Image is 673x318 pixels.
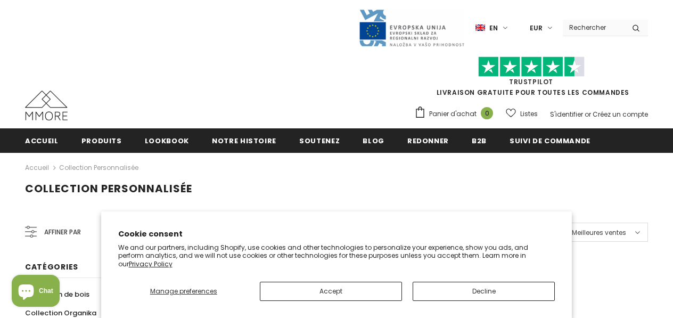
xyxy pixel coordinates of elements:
a: TrustPilot [509,77,553,86]
a: Accueil [25,161,49,174]
a: Blog [363,128,384,152]
span: or [585,110,591,119]
span: EUR [530,23,543,34]
input: Search Site [563,20,624,35]
button: Accept [260,282,402,301]
a: Javni Razpis [358,23,465,32]
p: We and our partners, including Shopify, use cookies and other technologies to personalize your ex... [118,243,555,268]
span: soutenez [299,136,340,146]
img: Cas MMORE [25,91,68,120]
a: Accueil [25,128,59,152]
a: Notre histoire [212,128,276,152]
a: Produits [81,128,122,152]
a: Collection personnalisée [59,163,138,172]
button: Decline [413,282,555,301]
a: Suivi de commande [510,128,590,152]
inbox-online-store-chat: Shopify online store chat [9,275,63,309]
span: Collection Organika [25,308,96,318]
h2: Cookie consent [118,229,555,240]
span: Affiner par [44,226,81,238]
span: Collection personnalisée [25,181,192,196]
span: Listes [520,109,538,119]
a: Redonner [407,128,449,152]
a: Privacy Policy [129,259,173,268]
span: LIVRAISON GRATUITE POUR TOUTES LES COMMANDES [414,61,648,97]
a: Panier d'achat 0 [414,106,498,122]
span: Meilleures ventes [572,227,626,238]
button: Manage preferences [118,282,249,301]
img: i-lang-1.png [475,23,485,32]
span: Blog [363,136,384,146]
span: Accueil [25,136,59,146]
a: soutenez [299,128,340,152]
img: Javni Razpis [358,9,465,47]
a: Créez un compte [593,110,648,119]
span: Catégories [25,262,78,272]
a: Listes [506,104,538,123]
span: Panier d'achat [429,109,477,119]
span: Notre histoire [212,136,276,146]
span: Manage preferences [150,287,217,296]
span: Suivi de commande [510,136,590,146]
span: en [489,23,498,34]
span: Lookbook [145,136,189,146]
a: Lookbook [145,128,189,152]
a: B2B [472,128,487,152]
span: B2B [472,136,487,146]
img: Faites confiance aux étoiles pilotes [478,56,585,77]
a: S'identifier [550,110,583,119]
span: Produits [81,136,122,146]
span: 0 [481,107,493,119]
span: Redonner [407,136,449,146]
